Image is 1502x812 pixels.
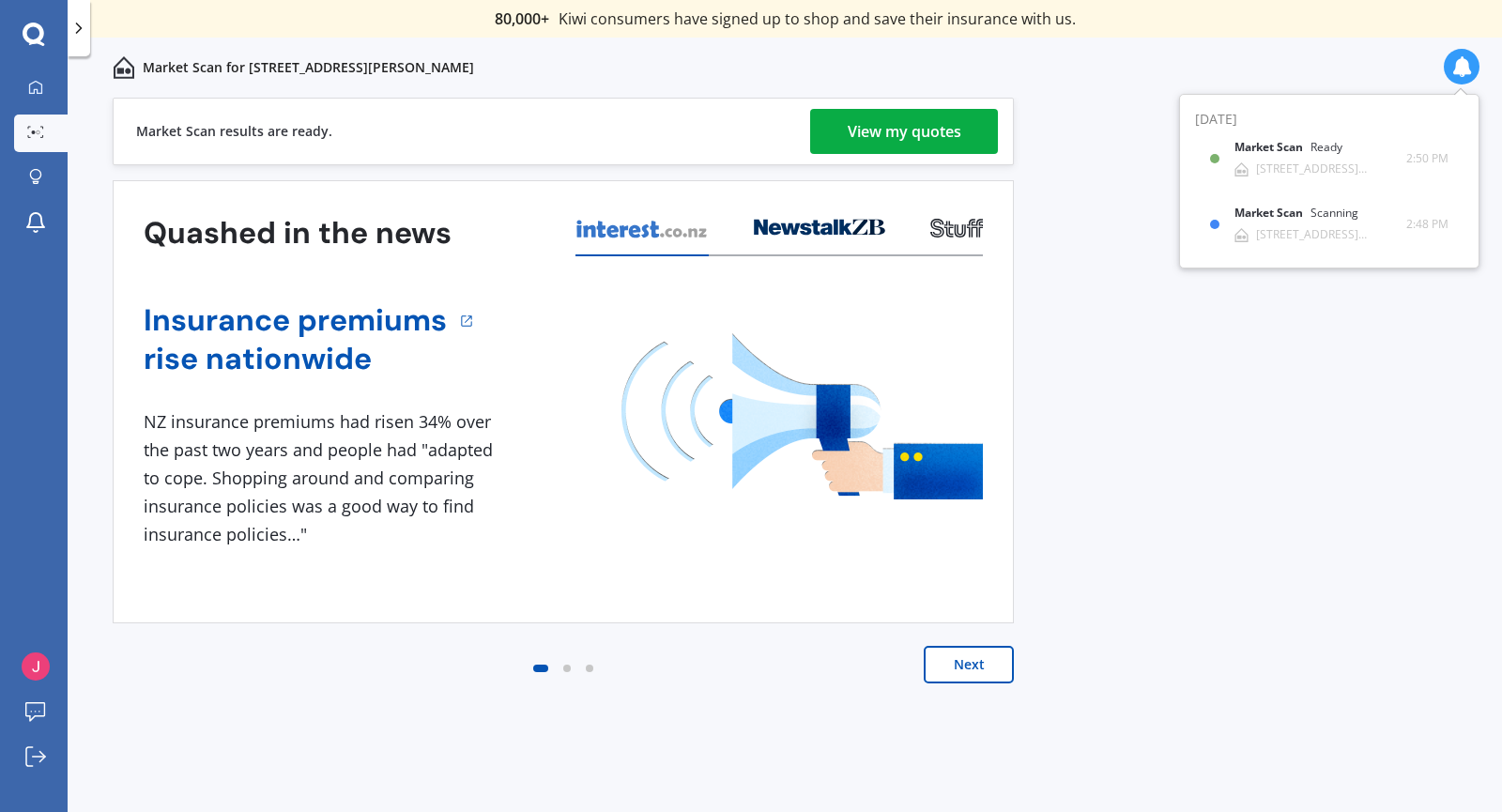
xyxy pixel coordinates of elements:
div: View my quotes [848,109,961,154]
img: ACg8ocLAISEGpwZ4XuTAWODh_oOVJA41dyDn8kRASyfc5G0gaZbRgQ=s96-c [22,652,50,681]
a: View my quotes [810,109,998,154]
span: 2:48 PM [1406,215,1448,234]
h3: Quashed in the news [144,214,452,253]
b: Market Scan [1234,141,1310,154]
div: Market Scan results are ready. [136,99,332,164]
div: Ready [1310,141,1342,154]
button: Next [924,646,1014,683]
a: Insurance premiums [144,301,447,340]
b: Market Scan [1234,207,1310,220]
div: [DATE] [1195,110,1464,130]
a: rise nationwide [144,340,447,378]
span: 2:50 PM [1406,149,1448,168]
img: home-and-contents.b802091223b8502ef2dd.svg [113,56,135,79]
div: [STREET_ADDRESS][PERSON_NAME] [1256,162,1406,176]
div: Scanning [1310,207,1358,220]
div: NZ insurance premiums had risen 34% over the past two years and people had "adapted to cope. Shop... [144,408,500,548]
p: Market Scan for [STREET_ADDRESS][PERSON_NAME] [143,58,474,77]
div: [STREET_ADDRESS][PERSON_NAME] [1256,228,1406,241]
img: media image [621,333,983,499]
